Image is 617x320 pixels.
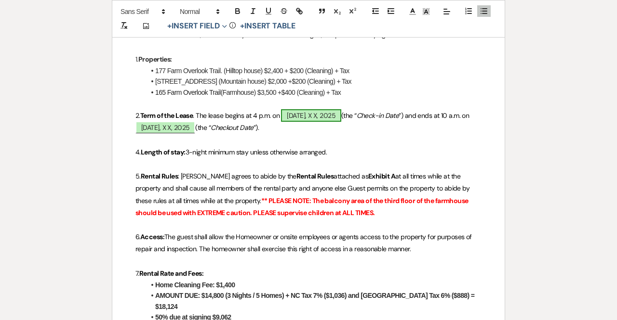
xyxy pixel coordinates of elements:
[155,281,235,289] strong: Home Cleaning Fee: $1,400
[440,6,454,17] span: Alignment
[141,148,186,156] strong: Length of stay:
[140,111,193,120] strong: Term of the Lease
[193,111,280,120] span: . The lease begins at 4 p.m. on
[178,172,296,180] span: : [PERSON_NAME] agrees to abide by the
[341,111,357,120] span: (the “
[254,123,259,132] span: ”).
[135,148,141,156] span: 4.
[145,65,482,76] li: 177 Farm Overlook Trail. (Hilltop house) $2,400 + $200 (Cleaning) + Tax
[419,6,433,17] span: Text Background Color
[135,172,471,205] span: at all times while at the property and shall cause all members of the rental party and anyone els...
[135,172,141,180] span: 5.
[155,89,220,96] span: 165 Farm Overlook Trail
[145,76,482,87] li: [STREET_ADDRESS] (Mountain house) $2,000 +$200 (Cleaning) + Tax
[135,232,473,253] span: The guest shall allow the Homeowner or onsite employees or agents access to the property for purp...
[135,121,195,133] span: [DATE], X X, 2025
[135,111,140,120] span: 2.
[167,22,172,30] span: +
[195,123,211,132] span: (the “
[164,20,230,32] button: Insert Field
[135,269,139,278] span: 7.
[281,109,341,122] span: [DATE], X X, 2025
[334,172,368,180] span: attached as
[141,172,178,180] strong: Rental Rules
[406,6,419,17] span: Text Color
[138,55,172,64] strong: Properties:
[399,111,469,120] span: ”) and ends at 10 a.m. on
[357,111,399,120] em: Check-in Date
[155,292,476,310] strong: AMOUNT DUE: $14,800 (3 Nights / 5 Homes) + NC Tax 7% ($1,036) and [GEOGRAPHIC_DATA] Tax 6% ($888)...
[145,87,482,98] li: (Farmhouse) $3,500 +$400 (Cleaning) + Tax
[140,232,164,241] strong: Access:
[175,6,223,17] span: Header Formats
[237,20,299,32] button: +Insert Table
[368,172,395,180] strong: Exhibit A
[240,22,244,30] span: +
[139,269,203,278] strong: Rental Rate and Fees:
[296,172,334,180] strong: Rental Rules
[211,123,254,132] em: Checkout Date
[135,196,469,217] strong: ** PLEASE NOTE: The balcony area of the third floor of the farmhouse should be used with EXTREME ...
[186,148,327,156] span: 3-night minimum stay unless otherwise arranged.
[135,232,140,241] span: 6.
[135,55,138,64] span: 1.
